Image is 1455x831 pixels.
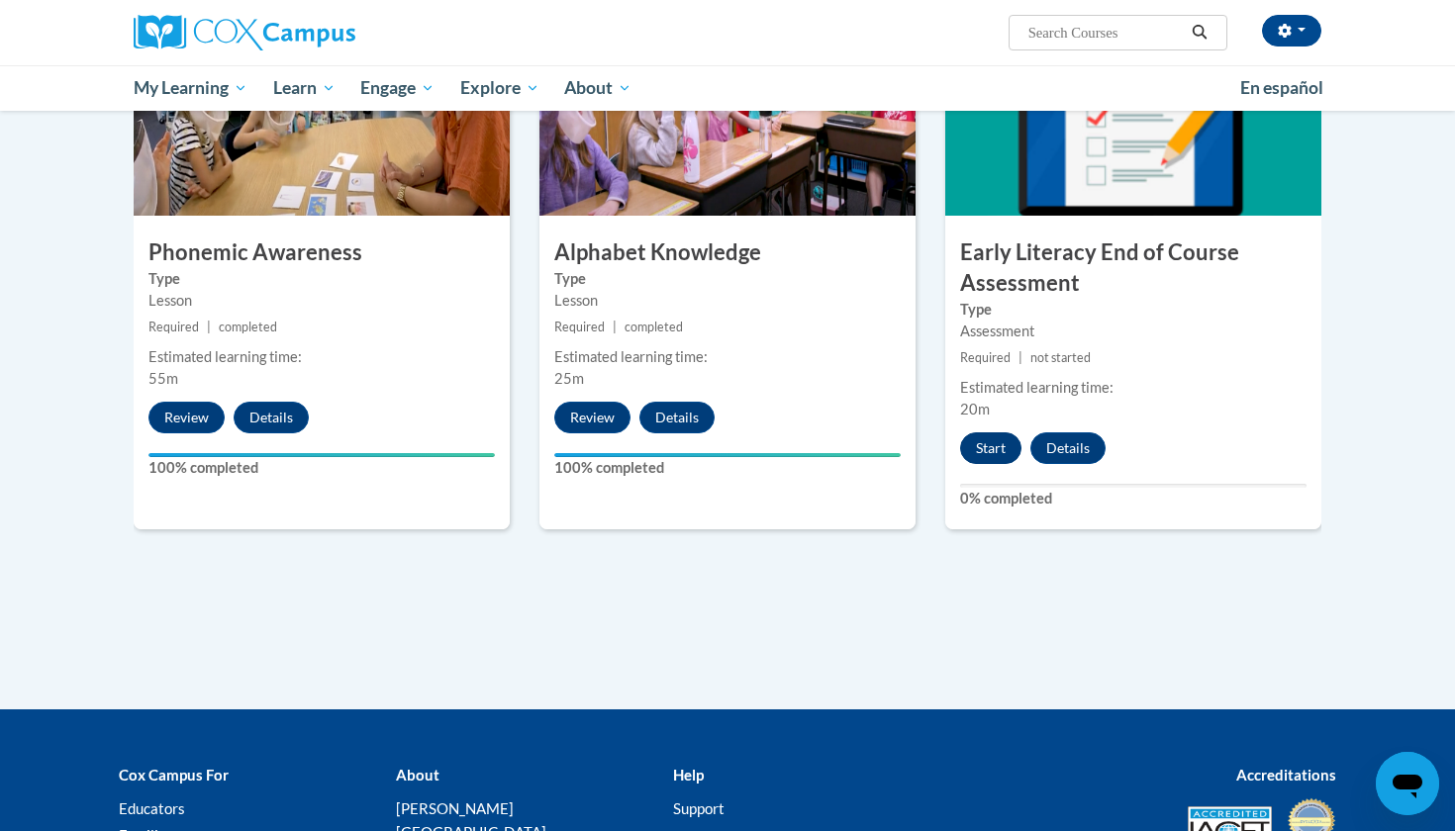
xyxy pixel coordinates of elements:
[673,799,725,817] a: Support
[1030,432,1106,464] button: Details
[148,346,495,368] div: Estimated learning time:
[960,377,1307,399] div: Estimated learning time:
[554,370,584,387] span: 25m
[347,65,447,111] a: Engage
[1227,67,1336,109] a: En español
[148,457,495,479] label: 100% completed
[552,65,645,111] a: About
[121,65,260,111] a: My Learning
[1240,77,1323,98] span: En español
[960,321,1307,342] div: Assessment
[960,488,1307,509] label: 0% completed
[148,320,199,334] span: Required
[1018,350,1022,365] span: |
[554,457,901,479] label: 100% completed
[447,65,552,111] a: Explore
[134,18,510,216] img: Course Image
[539,18,916,216] img: Course Image
[234,402,309,433] button: Details
[148,370,178,387] span: 55m
[554,346,901,368] div: Estimated learning time:
[148,453,495,457] div: Your progress
[134,15,355,50] img: Cox Campus
[613,320,617,334] span: |
[219,320,277,334] span: completed
[1026,21,1185,45] input: Search Courses
[1236,766,1336,784] b: Accreditations
[960,432,1021,464] button: Start
[539,237,916,268] h3: Alphabet Knowledge
[134,15,510,50] a: Cox Campus
[945,18,1321,216] img: Course Image
[945,237,1321,299] h3: Early Literacy End of Course Assessment
[639,402,715,433] button: Details
[119,799,185,817] a: Educators
[554,268,901,290] label: Type
[1030,350,1091,365] span: not started
[554,453,901,457] div: Your progress
[148,268,495,290] label: Type
[554,402,630,433] button: Review
[460,76,539,100] span: Explore
[396,766,439,784] b: About
[960,350,1011,365] span: Required
[564,76,631,100] span: About
[1262,15,1321,46] button: Account Settings
[148,402,225,433] button: Review
[625,320,683,334] span: completed
[134,237,510,268] h3: Phonemic Awareness
[104,65,1351,111] div: Main menu
[360,76,435,100] span: Engage
[134,76,247,100] span: My Learning
[960,299,1307,321] label: Type
[554,320,605,334] span: Required
[960,401,990,417] span: 20m
[1376,752,1439,815] iframe: Button to launch messaging window
[119,766,229,784] b: Cox Campus For
[1185,21,1214,45] button: Search
[260,65,348,111] a: Learn
[554,290,901,312] div: Lesson
[673,766,704,784] b: Help
[148,290,495,312] div: Lesson
[273,76,336,100] span: Learn
[207,320,211,334] span: |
